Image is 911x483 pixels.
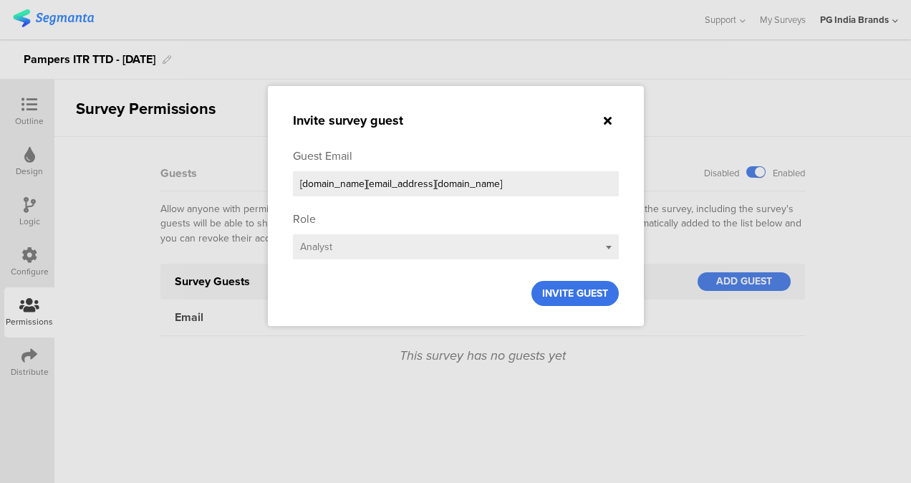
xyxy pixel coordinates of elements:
[293,171,619,196] input: name@domain.com
[293,211,316,227] div: Role
[293,111,403,130] sg-small-dialog-title: Invite survey guest
[300,239,332,254] span: Analyst
[293,148,352,164] div: Guest Email
[542,286,608,301] span: INVITE GUEST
